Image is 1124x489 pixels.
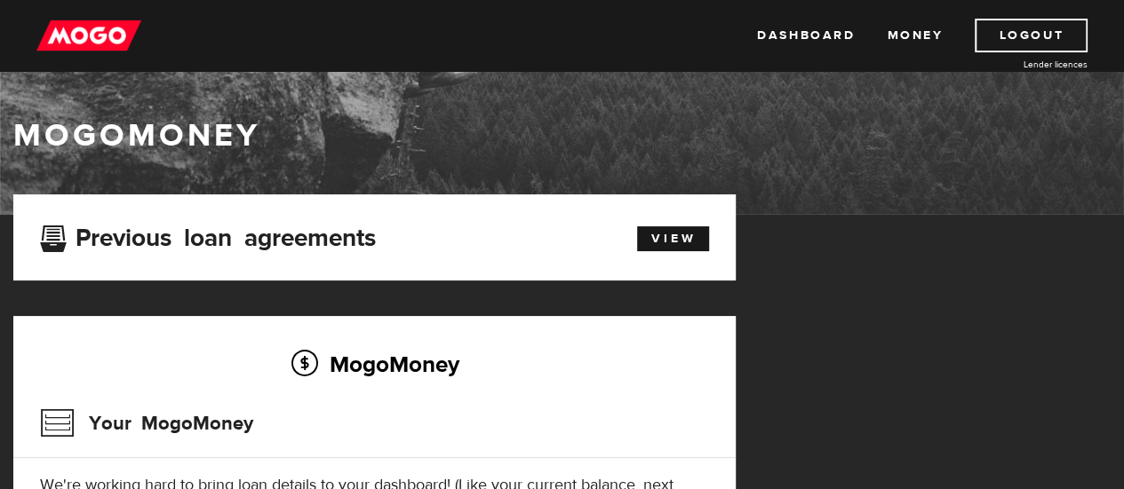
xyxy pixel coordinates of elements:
[36,19,141,52] img: mogo_logo-11ee424be714fa7cbb0f0f49df9e16ec.png
[887,19,943,52] a: Money
[40,345,709,383] h2: MogoMoney
[757,19,855,52] a: Dashboard
[954,58,1088,71] a: Lender licences
[40,224,376,247] h3: Previous loan agreements
[637,226,709,251] a: View
[13,117,1111,154] h1: MogoMoney
[40,400,253,446] h3: Your MogoMoney
[975,19,1088,52] a: Logout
